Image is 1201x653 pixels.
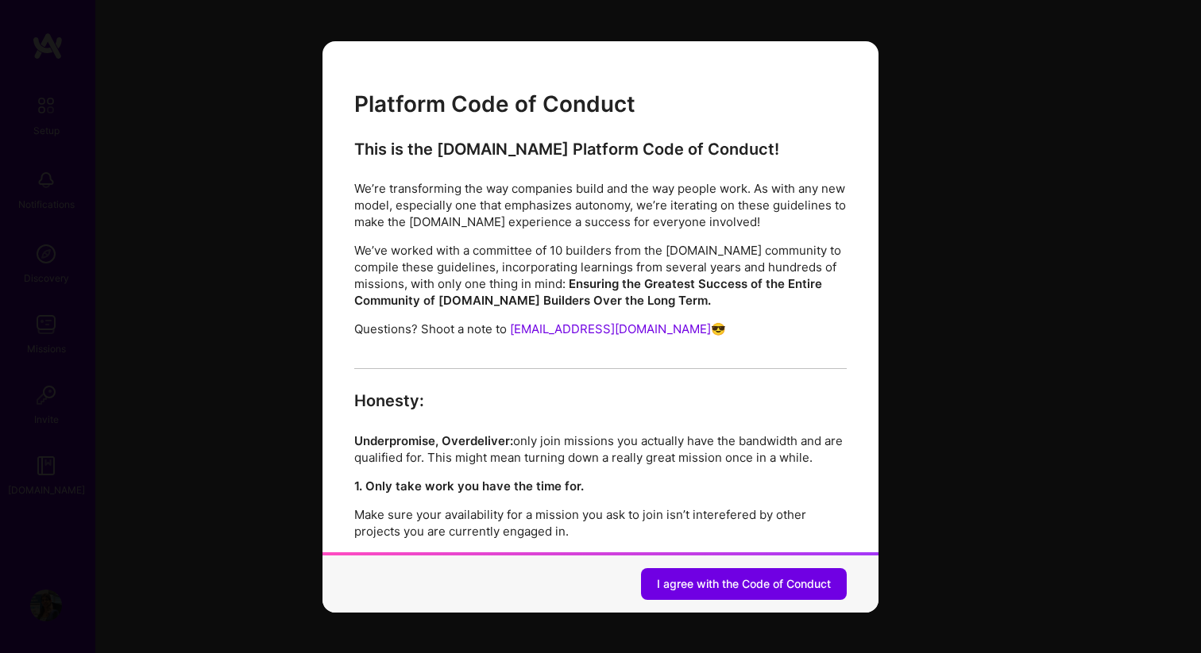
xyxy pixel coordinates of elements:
p: We’ve worked with a committee of 10 builders from the [DOMAIN_NAME] community to compile these gu... [354,242,847,309]
a: [EMAIL_ADDRESS][DOMAIN_NAME] [510,321,711,336]
p: Questions? Shoot a note to 😎 [354,321,847,337]
div: modal [322,41,879,613]
h4: Honesty: [354,390,847,411]
button: I agree with the Code of Conduct [641,568,847,600]
strong: 1. Only take work you have the time for. [354,478,584,494]
h2: Platform Code of Conduct [354,91,847,117]
p: Make sure your availability for a mission you ask to join isn’t interefered by other projects you... [354,506,847,540]
p: only join missions you actually have the bandwidth and are qualified for. This might mean turning... [354,432,847,466]
strong: Underpromise, Overdeliver: [354,433,513,448]
h4: This is the [DOMAIN_NAME] Platform Code of Conduct! [354,139,847,159]
span: I agree with the Code of Conduct [657,576,831,592]
strong: Ensuring the Greatest Success of the Entire Community of [DOMAIN_NAME] Builders Over the Long Term. [354,276,822,308]
p: We’re transforming the way companies build and the way people work. As with any new model, especi... [354,180,847,230]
